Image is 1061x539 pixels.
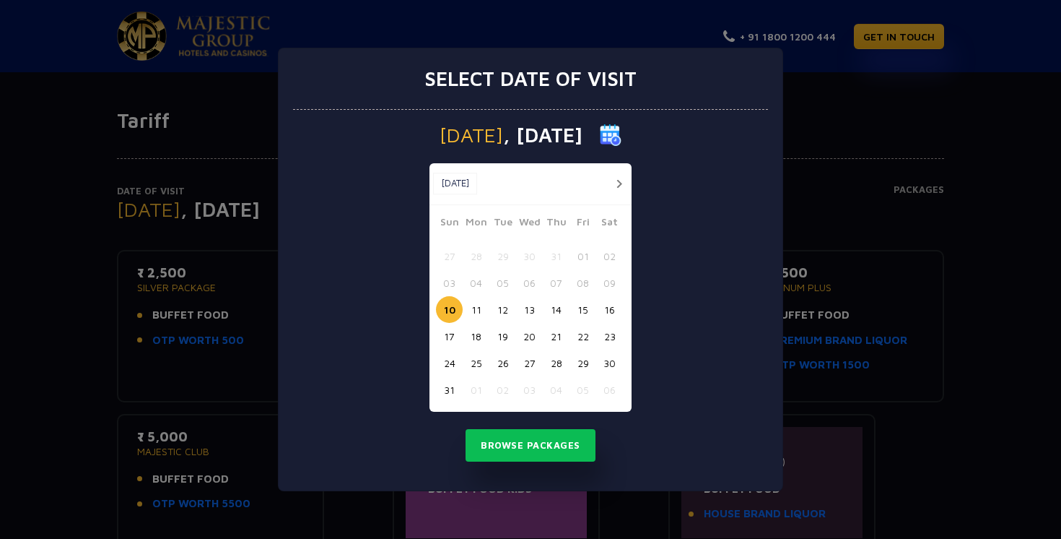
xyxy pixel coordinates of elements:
button: 11 [463,296,489,323]
button: 20 [516,323,543,350]
button: 27 [436,243,463,269]
button: 09 [596,269,623,296]
span: Sun [436,214,463,234]
span: , [DATE] [503,125,582,145]
button: [DATE] [433,173,477,194]
img: calender icon [600,124,621,146]
button: 29 [569,350,596,376]
button: 19 [489,323,516,350]
button: 08 [569,269,596,296]
span: Wed [516,214,543,234]
button: 10 [436,296,463,323]
span: Fri [569,214,596,234]
button: 28 [543,350,569,376]
button: 03 [516,376,543,403]
button: 24 [436,350,463,376]
button: 22 [569,323,596,350]
button: 18 [463,323,489,350]
button: 27 [516,350,543,376]
h3: Select date of visit [424,66,637,91]
button: 15 [569,296,596,323]
button: 07 [543,269,569,296]
button: 16 [596,296,623,323]
button: 31 [436,376,463,403]
span: Mon [463,214,489,234]
button: 12 [489,296,516,323]
button: 23 [596,323,623,350]
button: 02 [489,376,516,403]
button: 30 [596,350,623,376]
button: 02 [596,243,623,269]
span: Thu [543,214,569,234]
button: 05 [489,269,516,296]
button: 06 [596,376,623,403]
button: 28 [463,243,489,269]
button: Browse Packages [466,429,595,462]
button: 03 [436,269,463,296]
button: 04 [543,376,569,403]
button: 26 [489,350,516,376]
button: 29 [489,243,516,269]
span: Tue [489,214,516,234]
button: 06 [516,269,543,296]
button: 01 [463,376,489,403]
button: 14 [543,296,569,323]
span: Sat [596,214,623,234]
button: 17 [436,323,463,350]
button: 01 [569,243,596,269]
span: [DATE] [440,125,503,145]
button: 25 [463,350,489,376]
button: 21 [543,323,569,350]
button: 30 [516,243,543,269]
button: 13 [516,296,543,323]
button: 05 [569,376,596,403]
button: 04 [463,269,489,296]
button: 31 [543,243,569,269]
